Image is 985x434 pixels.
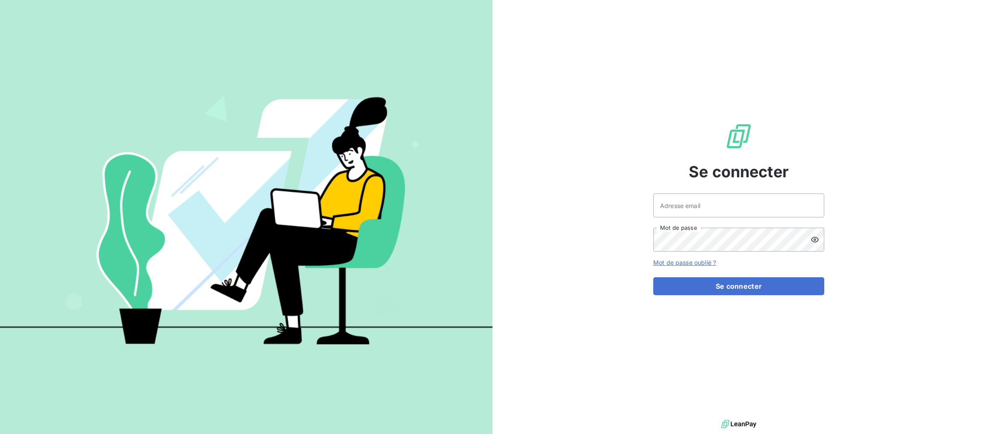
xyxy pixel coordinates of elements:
a: Mot de passe oublié ? [653,259,716,266]
input: placeholder [653,194,824,217]
button: Se connecter [653,277,824,295]
img: Logo LeanPay [725,123,752,150]
img: logo [721,418,756,431]
span: Se connecter [689,160,789,183]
